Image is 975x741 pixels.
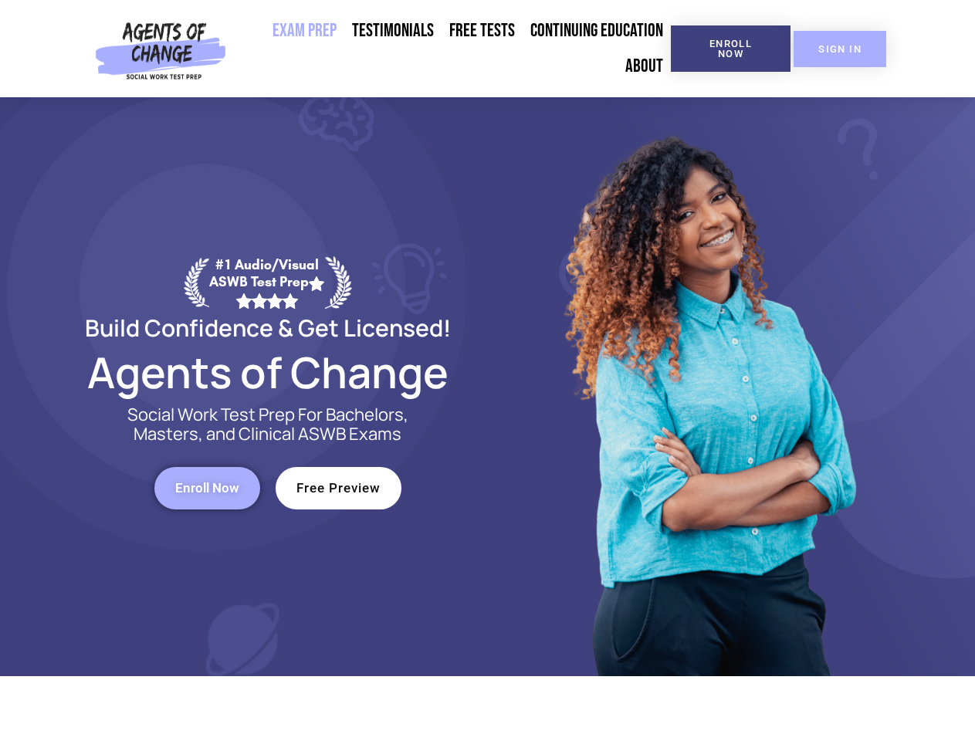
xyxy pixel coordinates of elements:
[344,13,442,49] a: Testimonials
[265,13,344,49] a: Exam Prep
[154,467,260,509] a: Enroll Now
[175,482,239,495] span: Enroll Now
[110,405,426,444] p: Social Work Test Prep For Bachelors, Masters, and Clinical ASWB Exams
[209,256,325,308] div: #1 Audio/Visual ASWB Test Prep
[671,25,790,72] a: Enroll Now
[696,39,766,59] span: Enroll Now
[296,482,381,495] span: Free Preview
[48,316,488,339] h2: Build Confidence & Get Licensed!
[276,467,401,509] a: Free Preview
[442,13,523,49] a: Free Tests
[794,31,886,67] a: SIGN IN
[818,44,862,54] span: SIGN IN
[232,13,671,84] nav: Menu
[554,97,862,676] img: Website Image 1 (1)
[523,13,671,49] a: Continuing Education
[48,354,488,390] h2: Agents of Change
[618,49,671,84] a: About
